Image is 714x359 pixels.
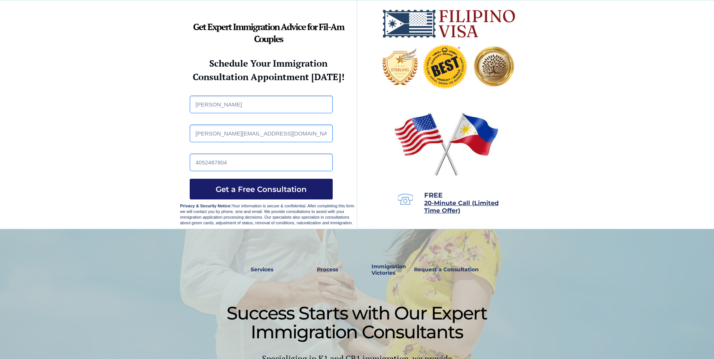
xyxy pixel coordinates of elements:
[414,266,479,273] strong: Request a Consultation
[371,263,406,276] strong: Immigration Victories
[180,204,355,225] span: Your information is secure & confidential. After completing this form we will contact you by phon...
[424,200,499,214] a: 20-Minute Call (Limited Time Offer)
[313,261,342,278] a: Process
[411,261,482,278] a: Request a Consultation
[180,204,232,208] strong: Privacy & Security Notice:
[190,185,333,194] span: Get a Free Consultation
[190,96,333,113] input: Full Name
[368,261,394,278] a: Immigration Victories
[193,21,344,45] strong: Get Expert Immigration Advice for Fil-Am Couples
[190,179,333,199] button: Get a Free Consultation
[246,261,279,278] a: Services
[251,266,273,273] strong: Services
[209,57,327,69] strong: Schedule Your Immigration
[227,302,487,343] span: Success Starts with Our Expert Immigration Consultants
[190,125,333,142] input: Email
[317,266,338,273] strong: Process
[190,154,333,171] input: Phone Number
[424,191,443,199] span: FREE
[193,71,344,83] strong: Consultation Appointment [DATE]!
